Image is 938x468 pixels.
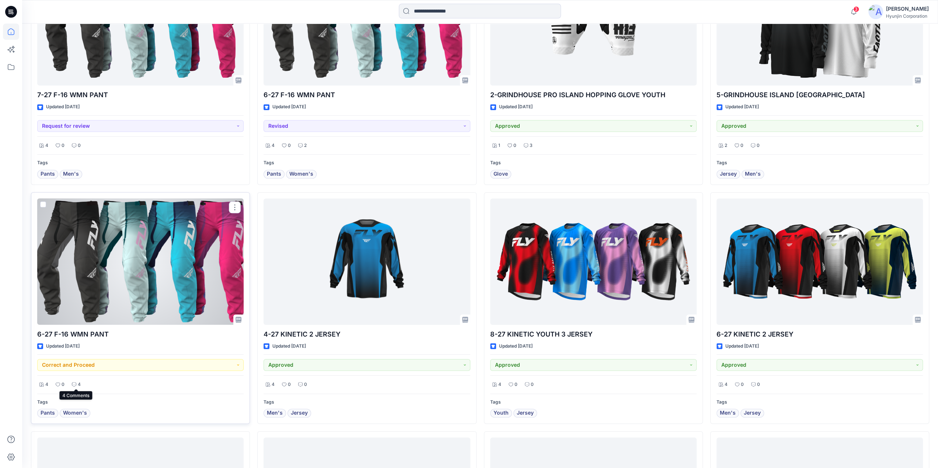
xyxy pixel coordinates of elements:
p: 3 [530,142,533,149]
p: 4 [45,381,48,388]
p: 0 [62,142,64,149]
span: Glove [494,170,508,179]
p: Updated [DATE] [46,342,80,350]
img: avatar [868,4,883,19]
p: 0 [531,381,534,388]
span: Pants [41,170,55,179]
p: Updated [DATE] [272,103,306,111]
p: 5-GRINDHOUSE ISLAND [GEOGRAPHIC_DATA] [716,90,923,100]
p: 0 [757,381,760,388]
p: 0 [288,381,291,388]
p: Updated [DATE] [725,342,759,350]
p: 4 [725,381,728,388]
p: 6-27 F-16 WMN PANT [37,329,244,339]
a: 8-27 KINETIC YOUTH 3 JERSEY [490,198,697,325]
span: Pants [41,409,55,418]
p: 0 [757,142,760,149]
p: Tags [716,159,923,167]
p: 8-27 KINETIC YOUTH 3 JERSEY [490,329,697,339]
div: [PERSON_NAME] [886,4,929,13]
p: 6-27 F-16 WMN PANT [264,90,470,100]
span: Pants [267,170,281,179]
p: Updated [DATE] [272,342,306,350]
p: 4 [45,142,48,149]
p: 4-27 KINETIC 2 JERSEY [264,329,470,339]
span: 3 [853,6,859,12]
p: Tags [264,398,470,406]
span: Jersey [720,170,737,179]
span: Jersey [517,409,534,418]
p: Tags [37,159,244,167]
a: 6-27 F-16 WMN PANT [37,198,244,325]
p: 4 [498,381,501,388]
p: 0 [304,381,307,388]
p: 2-GRINDHOUSE PRO ISLAND HOPPING GLOVE YOUTH [490,90,697,100]
span: Jersey [744,409,761,418]
p: 0 [513,142,516,149]
p: Tags [264,159,470,167]
span: Men's [267,409,283,418]
p: 0 [515,381,517,388]
p: Tags [490,159,697,167]
p: Updated [DATE] [46,103,80,111]
p: Updated [DATE] [499,342,533,350]
p: 0 [740,142,743,149]
p: 7-27 F-16 WMN PANT [37,90,244,100]
a: 6-27 KINETIC 2 JERSEY [716,198,923,325]
div: Hyunjin Corporation [886,13,929,19]
span: Men's [720,409,736,418]
p: Updated [DATE] [499,103,533,111]
a: 4-27 KINETIC 2 JERSEY [264,198,470,325]
span: Women's [289,170,313,179]
p: 4 [272,142,275,149]
p: 4 [78,381,81,388]
p: 2 [725,142,727,149]
span: Women's [63,409,87,418]
p: 0 [288,142,291,149]
p: 0 [78,142,81,149]
span: Men's [745,170,761,179]
span: Men's [63,170,79,179]
p: Tags [490,398,697,406]
span: Youth [494,409,509,418]
p: Tags [37,398,244,406]
p: 6-27 KINETIC 2 JERSEY [716,329,923,339]
p: 2 [304,142,307,149]
p: 0 [741,381,744,388]
p: 4 [272,381,275,388]
p: 0 [62,381,64,388]
p: Tags [716,398,923,406]
p: 1 [498,142,500,149]
span: Jersey [291,409,308,418]
p: Updated [DATE] [725,103,759,111]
